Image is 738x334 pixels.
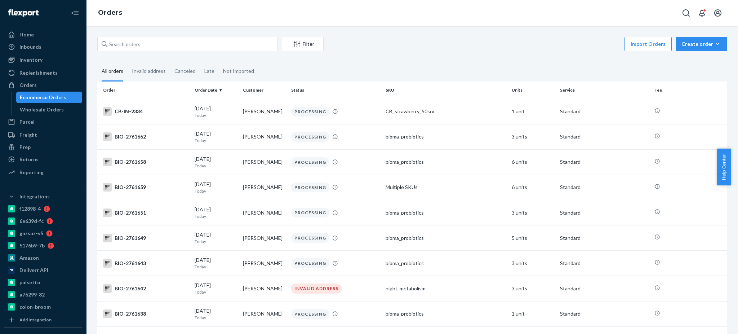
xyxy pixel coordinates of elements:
[195,282,237,295] div: [DATE]
[560,260,649,267] p: Standard
[291,208,329,217] div: PROCESSING
[8,9,39,17] img: Flexport logo
[240,99,288,124] td: [PERSON_NAME]
[386,260,506,267] div: bioma_probiotics
[291,183,329,192] div: PROCESSING
[98,9,122,17] a: Orders
[4,29,82,40] a: Home
[19,131,37,139] div: Freight
[103,309,189,318] div: BIO-2761638
[195,112,237,118] p: Today
[560,234,649,242] p: Standard
[240,276,288,301] td: [PERSON_NAME]
[291,107,329,117] div: PROCESSING
[383,82,509,99] th: SKU
[652,82,727,99] th: Fee
[195,155,237,169] div: [DATE]
[4,79,82,91] a: Orders
[20,106,64,113] div: Wholesale Orders
[717,149,731,185] button: Help Center
[509,124,557,149] td: 3 units
[103,259,189,268] div: BIO-2761643
[19,267,48,274] div: Deliverr API
[103,234,189,242] div: BIO-2761649
[19,291,45,298] div: a76299-82
[195,231,237,245] div: [DATE]
[509,82,557,99] th: Units
[509,251,557,276] td: 3 units
[4,289,82,300] a: a76299-82
[4,129,82,141] a: Freight
[509,99,557,124] td: 1 unit
[204,62,214,80] div: Late
[195,256,237,270] div: [DATE]
[681,40,722,48] div: Create order
[240,251,288,276] td: [PERSON_NAME]
[16,104,83,115] a: Wholesale Orders
[509,301,557,326] td: 1 unit
[19,118,35,126] div: Parcel
[240,200,288,225] td: [PERSON_NAME]
[679,6,693,20] button: Open Search Box
[103,158,189,166] div: BIO-2761658
[4,301,82,313] a: colon-broom
[711,6,725,20] button: Open account menu
[103,107,189,116] div: CB-IN-2334
[102,62,123,82] div: All orders
[291,132,329,142] div: PROCESSING
[560,310,649,317] p: Standard
[386,285,506,292] div: night_metabolism
[195,213,237,219] p: Today
[509,175,557,200] td: 6 units
[240,175,288,200] td: [PERSON_NAME]
[192,82,240,99] th: Order Date
[243,87,285,93] div: Customer
[240,301,288,326] td: [PERSON_NAME]
[560,108,649,115] p: Standard
[509,200,557,225] td: 3 units
[103,208,189,217] div: BIO-2761651
[195,315,237,321] p: Today
[560,209,649,216] p: Standard
[195,206,237,219] div: [DATE]
[676,37,727,51] button: Create order
[4,203,82,215] a: f12898-4
[4,215,82,227] a: 6e639d-fc
[103,183,189,192] div: BIO-2761659
[19,31,34,38] div: Home
[195,163,237,169] p: Today
[19,254,39,262] div: Amazon
[4,54,82,66] a: Inventory
[4,264,82,276] a: Deliverr API
[240,149,288,175] td: [PERSON_NAME]
[509,225,557,251] td: 5 units
[4,154,82,165] a: Returns
[386,108,506,115] div: CB_strawberry_50srv
[624,37,672,51] button: Import Orders
[103,132,189,141] div: BIO-2761662
[19,230,43,237] div: gnzsuz-v5
[383,175,509,200] td: Multiple SKUs
[19,43,41,50] div: Inbounds
[282,40,323,48] div: Filter
[19,279,40,286] div: pulsetto
[282,37,324,51] button: Filter
[19,242,45,249] div: 5176b9-7b
[695,6,709,20] button: Open notifications
[291,258,329,268] div: PROCESSING
[386,234,506,242] div: bioma_probiotics
[291,284,342,293] div: INVALID ADDRESS
[19,144,31,151] div: Prep
[4,316,82,324] a: Add Integration
[509,276,557,301] td: 3 units
[92,3,128,23] ol: breadcrumbs
[4,228,82,239] a: gnzsuz-v5
[195,289,237,295] p: Today
[195,264,237,270] p: Today
[4,277,82,288] a: pulsetto
[4,252,82,264] a: Amazon
[19,82,37,89] div: Orders
[97,37,277,51] input: Search orders
[560,184,649,191] p: Standard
